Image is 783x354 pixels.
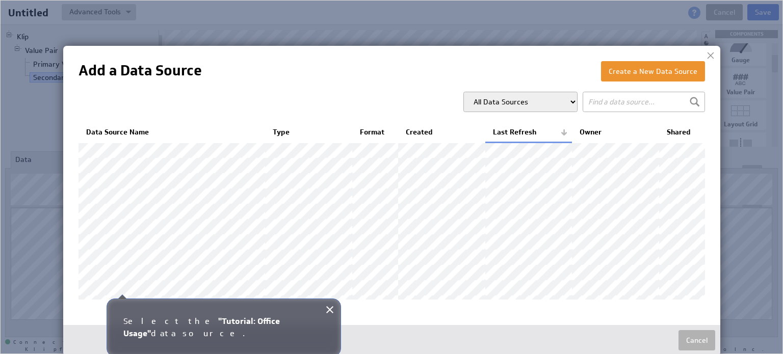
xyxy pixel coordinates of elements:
[123,315,324,340] h2: Select the data source.
[265,122,352,143] th: Type
[485,122,572,143] th: Last Refresh
[79,61,202,80] h1: Add a Data Source
[352,122,398,143] th: Format
[79,122,265,143] th: Data Source Name
[601,61,705,81] button: Create a New Data Source
[572,122,659,143] th: Owner
[659,122,705,143] th: Shared
[583,92,705,112] input: Find a data source...
[678,330,715,350] button: Cancel
[398,122,485,143] th: Created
